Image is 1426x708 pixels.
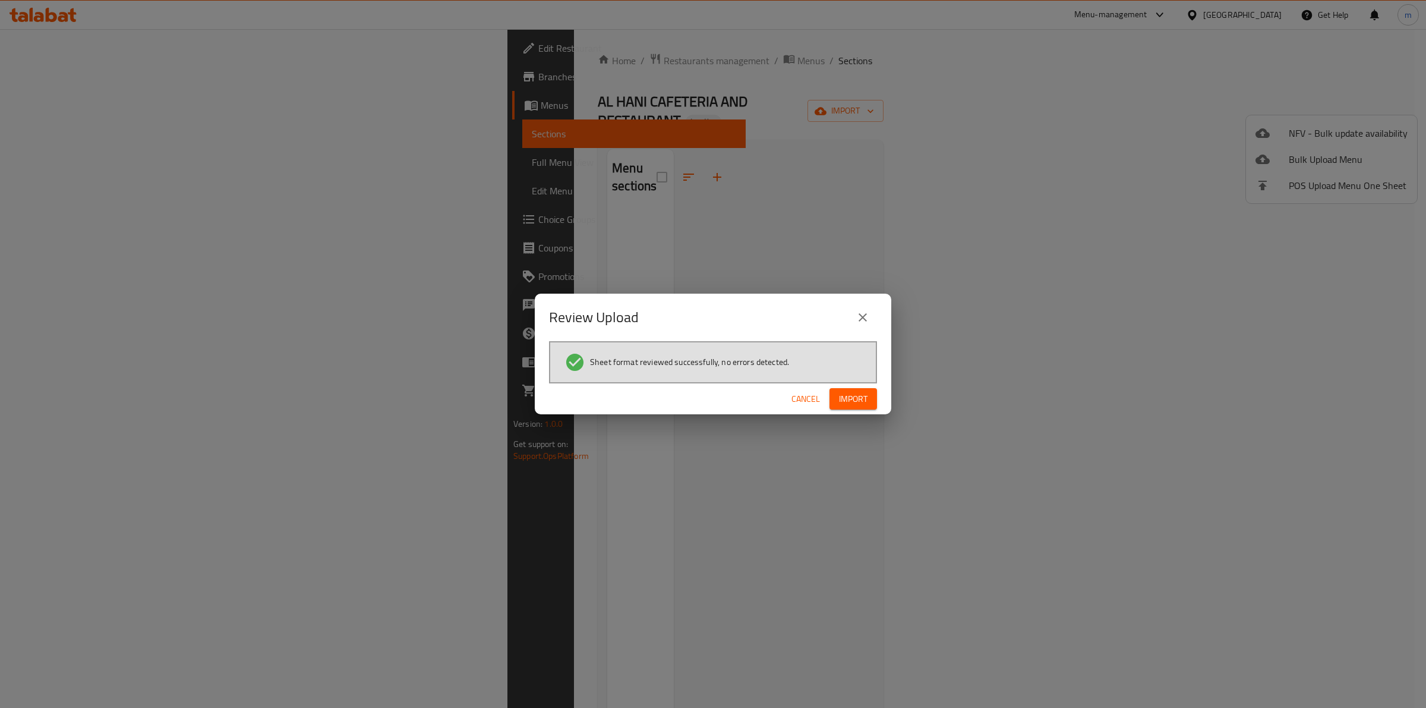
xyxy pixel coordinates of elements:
span: Import [839,392,867,407]
span: Cancel [791,392,820,407]
button: close [848,303,877,332]
span: Sheet format reviewed successfully, no errors detected. [590,356,789,368]
button: Cancel [787,388,825,410]
button: Import [829,388,877,410]
h2: Review Upload [549,308,639,327]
